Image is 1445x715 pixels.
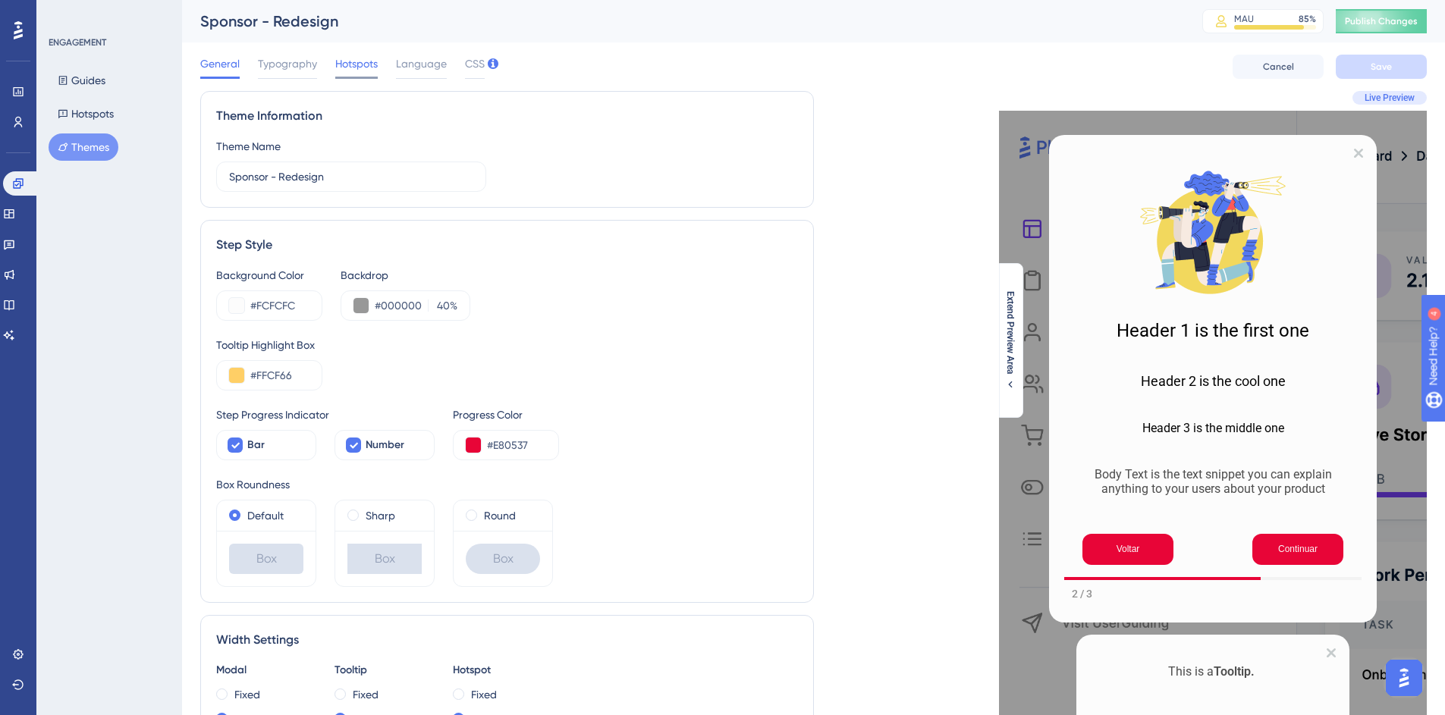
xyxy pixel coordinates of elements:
span: Extend Preview Area [1004,291,1016,374]
div: Backdrop [341,266,470,284]
span: Save [1371,61,1392,73]
button: Hotspots [49,100,123,127]
iframe: UserGuiding AI Assistant Launcher [1381,655,1427,701]
label: Sharp [366,506,395,525]
div: Theme Name [216,137,281,155]
span: Hotspots [335,55,378,73]
div: Step 2 of 3 [1072,588,1092,600]
h3: Header 3 is the middle one [1076,421,1349,435]
label: Default [247,506,284,525]
button: Previous [1082,534,1173,565]
div: Sponsor - Redesign [200,11,1164,32]
button: Themes [49,133,118,161]
button: Next [1252,534,1343,565]
div: Modal [216,661,316,679]
div: Step Progress Indicator [216,406,435,424]
button: Cancel [1233,55,1324,79]
div: 4 [105,8,110,20]
div: Background Color [216,266,322,284]
div: Box Roundness [216,475,798,494]
div: MAU [1234,13,1254,25]
label: Fixed [471,685,497,704]
div: Step Style [216,236,798,254]
span: Bar [247,436,265,454]
label: % [428,296,457,315]
button: Publish Changes [1336,9,1427,33]
div: Width Settings [216,631,798,649]
img: Modal Media [1137,156,1289,308]
div: Theme Information [216,107,798,125]
button: Extend Preview Area [998,291,1022,390]
p: This is a [1104,662,1322,682]
div: Hotspot [453,661,553,679]
b: Tooltip. [1214,664,1255,679]
div: Footer [1064,580,1362,607]
span: CSS [465,55,485,73]
span: Number [366,436,404,454]
div: Box [347,544,422,574]
div: Tooltip [335,661,435,679]
div: Tooltip Highlight Box [216,336,798,354]
span: General [200,55,240,73]
label: Round [484,506,516,525]
span: Cancel [1263,61,1294,73]
div: Progress Color [453,406,559,424]
button: Save [1336,55,1427,79]
div: Close Preview [1346,141,1371,165]
label: Fixed [234,685,260,704]
div: Box [466,544,540,574]
button: Guides [49,67,115,94]
div: Box [229,544,303,574]
input: % [433,296,450,315]
span: Publish Changes [1345,15,1418,27]
input: Theme Name [229,168,473,185]
h1: Header 1 is the first one [1076,320,1349,341]
div: 85 % [1299,13,1316,25]
label: Fixed [353,685,379,704]
span: Need Help? [36,4,95,22]
p: Body Text is the text snippet you can explain anything to your users about your product [1076,467,1349,496]
span: Typography [258,55,317,73]
div: Close Preview [1319,641,1343,665]
span: Language [396,55,447,73]
span: Live Preview [1365,92,1415,104]
div: ENGAGEMENT [49,36,106,49]
h2: Header 2 is the cool one [1076,373,1349,389]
